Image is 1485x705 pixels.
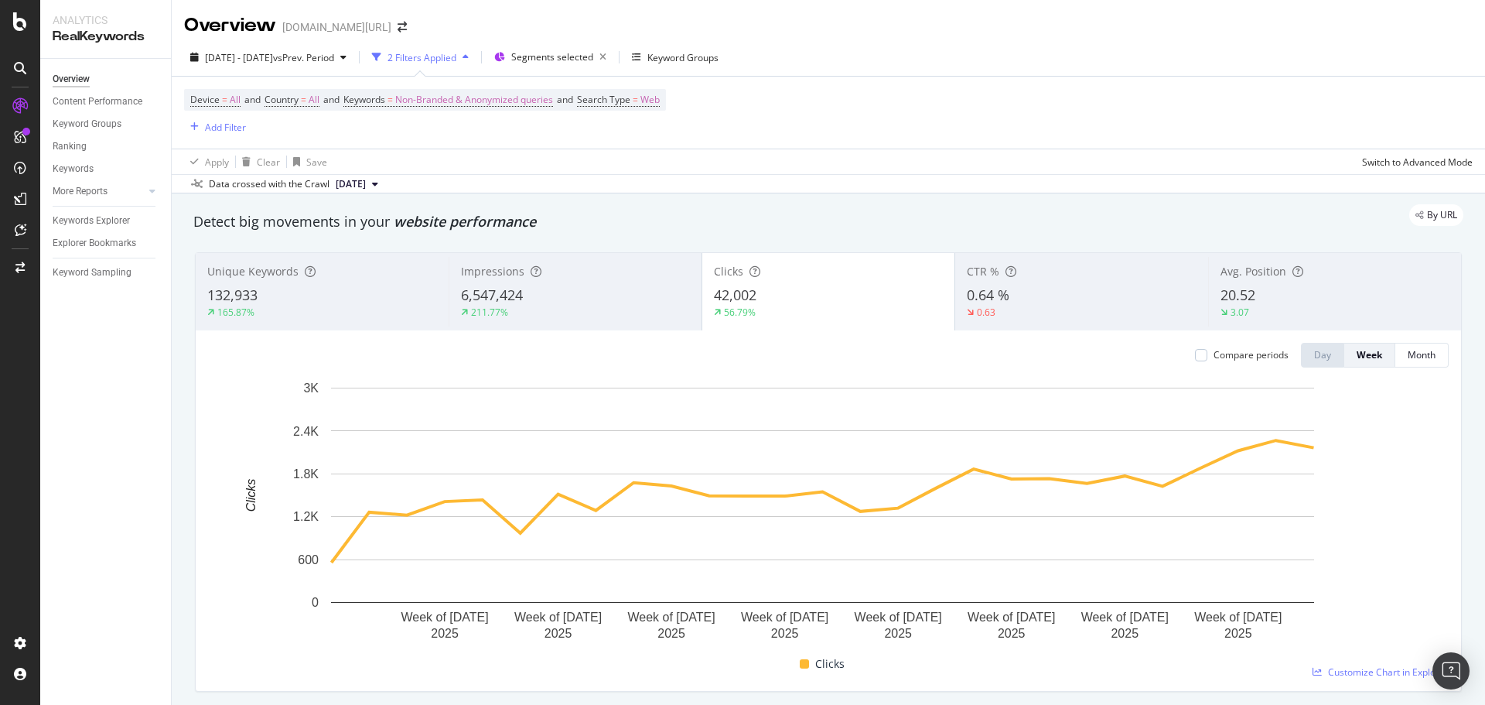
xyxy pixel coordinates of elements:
[1214,348,1289,361] div: Compare periods
[967,286,1009,304] span: 0.64 %
[301,93,306,106] span: =
[714,286,756,304] span: 42,002
[461,264,524,279] span: Impressions
[273,51,334,64] span: vs Prev. Period
[366,45,475,70] button: 2 Filters Applied
[471,306,508,319] div: 211.77%
[53,161,160,177] a: Keywords
[514,611,602,624] text: Week of [DATE]
[184,45,353,70] button: [DATE] - [DATE]vsPrev. Period
[208,380,1437,649] svg: A chart.
[488,45,613,70] button: Segments selected
[293,424,319,437] text: 2.4K
[336,177,366,191] span: 2025 Sep. 10th
[1220,286,1255,304] span: 20.52
[395,89,553,111] span: Non-Branded & Anonymized queries
[855,611,942,624] text: Week of [DATE]
[329,175,384,193] button: [DATE]
[244,93,261,106] span: and
[647,51,719,64] div: Keyword Groups
[1220,264,1286,279] span: Avg. Position
[53,94,160,110] a: Content Performance
[53,183,108,200] div: More Reports
[293,467,319,481] text: 1.8K
[298,553,319,566] text: 600
[967,264,999,279] span: CTR %
[53,71,160,87] a: Overview
[257,156,280,169] div: Clear
[1427,210,1457,220] span: By URL
[401,611,488,624] text: Week of [DATE]
[53,139,160,155] a: Ranking
[205,51,273,64] span: [DATE] - [DATE]
[53,213,160,229] a: Keywords Explorer
[306,156,327,169] div: Save
[771,627,799,640] text: 2025
[511,50,593,63] span: Segments selected
[205,121,246,134] div: Add Filter
[1344,343,1395,368] button: Week
[207,286,258,304] span: 132,933
[53,235,136,252] div: Explorer Bookmarks
[53,183,145,200] a: More Reports
[53,28,159,46] div: RealKeywords
[282,19,391,35] div: [DOMAIN_NAME][URL]
[387,93,393,106] span: =
[577,93,630,106] span: Search Type
[977,306,995,319] div: 0.63
[312,596,319,609] text: 0
[1432,652,1470,690] div: Open Intercom Messenger
[815,655,845,673] span: Clicks
[53,213,130,229] div: Keywords Explorer
[1081,611,1169,624] text: Week of [DATE]
[1194,611,1282,624] text: Week of [DATE]
[724,306,756,319] div: 56.79%
[1395,343,1449,368] button: Month
[309,89,319,111] span: All
[1409,204,1463,226] div: legacy label
[884,627,912,640] text: 2025
[53,116,160,132] a: Keyword Groups
[53,161,94,177] div: Keywords
[1356,149,1473,174] button: Switch to Advanced Mode
[207,264,299,279] span: Unique Keywords
[1224,627,1252,640] text: 2025
[640,89,660,111] span: Web
[53,94,142,110] div: Content Performance
[633,93,638,106] span: =
[1328,666,1449,679] span: Customize Chart in Explorer
[557,93,573,106] span: and
[53,12,159,28] div: Analytics
[1357,348,1382,361] div: Week
[53,235,160,252] a: Explorer Bookmarks
[244,479,258,512] text: Clicks
[53,116,121,132] div: Keyword Groups
[303,382,319,395] text: 3K
[190,93,220,106] span: Device
[714,264,743,279] span: Clicks
[1313,666,1449,679] a: Customize Chart in Explorer
[184,149,229,174] button: Apply
[657,627,685,640] text: 2025
[343,93,385,106] span: Keywords
[209,177,329,191] div: Data crossed with the Crawl
[461,286,523,304] span: 6,547,424
[628,611,715,624] text: Week of [DATE]
[741,611,828,624] text: Week of [DATE]
[230,89,241,111] span: All
[53,265,160,281] a: Keyword Sampling
[1408,348,1435,361] div: Month
[1111,627,1138,640] text: 2025
[431,627,459,640] text: 2025
[1362,156,1473,169] div: Switch to Advanced Mode
[205,156,229,169] div: Apply
[287,149,327,174] button: Save
[53,71,90,87] div: Overview
[53,139,87,155] div: Ranking
[217,306,254,319] div: 165.87%
[1231,306,1249,319] div: 3.07
[968,611,1055,624] text: Week of [DATE]
[398,22,407,33] div: arrow-right-arrow-left
[626,45,725,70] button: Keyword Groups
